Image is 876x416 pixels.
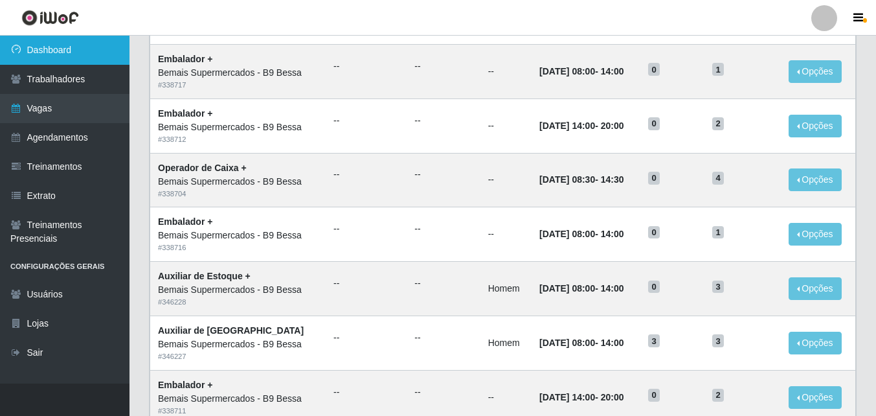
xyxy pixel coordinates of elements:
button: Opções [789,386,842,409]
div: # 338717 [158,80,318,91]
strong: Operador de Caixa + [158,163,247,173]
strong: - [539,66,623,76]
span: 1 [712,63,724,76]
strong: Embalador + [158,216,212,227]
span: 0 [648,117,660,130]
ul: -- [414,331,472,345]
time: 14:00 [601,283,624,294]
ul: -- [333,386,399,399]
ul: -- [414,277,472,290]
time: [DATE] 08:00 [539,66,595,76]
ul: -- [333,168,399,181]
strong: - [539,229,623,239]
strong: - [539,338,623,348]
td: -- [480,207,532,262]
strong: Embalador + [158,380,212,390]
td: -- [480,153,532,207]
strong: Auxiliar de Estoque + [158,271,251,281]
button: Opções [789,168,842,191]
div: Bemais Supermercados - B9 Bessa [158,338,318,351]
button: Opções [789,332,842,354]
span: 0 [648,389,660,402]
strong: - [539,121,623,131]
td: -- [480,98,532,153]
span: 4 [712,172,724,185]
span: 0 [648,226,660,239]
img: CoreUI Logo [21,10,79,26]
ul: -- [414,114,472,128]
time: 20:00 [601,392,624,402]
div: Bemais Supermercados - B9 Bessa [158,392,318,406]
time: 14:00 [601,229,624,239]
span: 3 [712,281,724,294]
time: [DATE] 08:00 [539,283,595,294]
strong: - [539,283,623,294]
strong: Embalador + [158,54,212,64]
time: [DATE] 14:00 [539,392,595,402]
td: Homem [480,316,532,370]
div: Bemais Supermercados - B9 Bessa [158,66,318,80]
ul: -- [333,222,399,236]
div: Bemais Supermercados - B9 Bessa [158,283,318,297]
time: [DATE] 08:30 [539,174,595,185]
div: # 346227 [158,351,318,362]
span: 1 [712,226,724,239]
div: # 346228 [158,297,318,308]
div: Bemais Supermercados - B9 Bessa [158,229,318,242]
span: 3 [712,334,724,347]
ul: -- [333,331,399,345]
time: 14:30 [601,174,624,185]
ul: -- [333,277,399,290]
ul: -- [414,168,472,181]
div: # 338712 [158,134,318,145]
span: 3 [648,334,660,347]
time: [DATE] 08:00 [539,338,595,348]
ul: -- [414,222,472,236]
ul: -- [414,60,472,73]
button: Opções [789,277,842,300]
time: [DATE] 08:00 [539,229,595,239]
strong: - [539,392,623,402]
td: -- [480,44,532,98]
strong: - [539,174,623,185]
span: 2 [712,117,724,130]
td: Homem [480,262,532,316]
ul: -- [333,60,399,73]
strong: Auxiliar de [GEOGRAPHIC_DATA] [158,325,304,336]
span: 2 [712,389,724,402]
strong: Embalador + [158,108,212,119]
time: 20:00 [601,121,624,131]
button: Opções [789,115,842,137]
ul: -- [414,386,472,399]
div: Bemais Supermercados - B9 Bessa [158,175,318,189]
time: 14:00 [601,66,624,76]
div: Bemais Supermercados - B9 Bessa [158,121,318,134]
div: # 338704 [158,189,318,200]
button: Opções [789,223,842,246]
time: 14:00 [601,338,624,348]
div: # 338716 [158,242,318,253]
span: 0 [648,172,660,185]
button: Opções [789,60,842,83]
time: [DATE] 14:00 [539,121,595,131]
span: 0 [648,63,660,76]
span: 0 [648,281,660,294]
ul: -- [333,114,399,128]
